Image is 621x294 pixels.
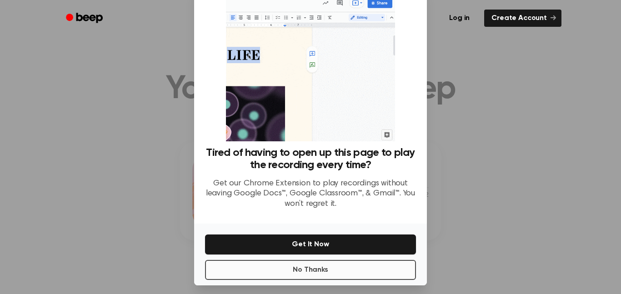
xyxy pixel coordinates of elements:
[205,179,416,209] p: Get our Chrome Extension to play recordings without leaving Google Docs™, Google Classroom™, & Gm...
[205,260,416,280] button: No Thanks
[60,10,111,27] a: Beep
[205,234,416,254] button: Get It Now
[205,147,416,171] h3: Tired of having to open up this page to play the recording every time?
[484,10,561,27] a: Create Account
[440,8,479,29] a: Log in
